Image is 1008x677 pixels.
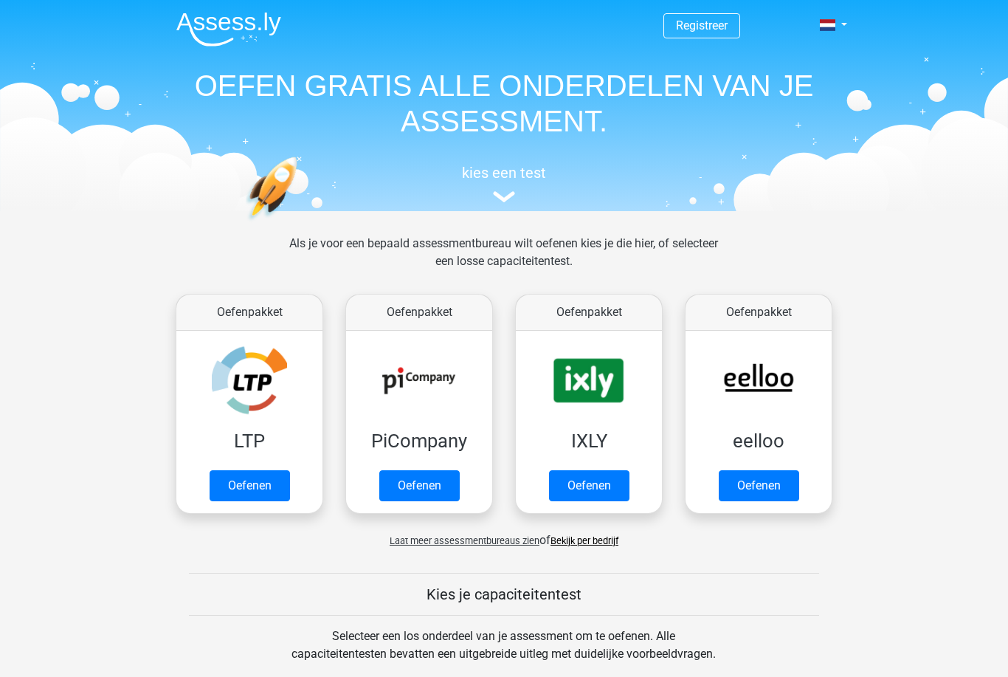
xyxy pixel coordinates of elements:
[493,191,515,202] img: assessment
[210,470,290,501] a: Oefenen
[390,535,539,546] span: Laat meer assessmentbureaus zien
[549,470,629,501] a: Oefenen
[246,157,354,290] img: oefenen
[165,520,843,549] div: of
[165,164,843,203] a: kies een test
[165,68,843,139] h1: OEFEN GRATIS ALLE ONDERDELEN VAN JE ASSESSMENT.
[719,470,799,501] a: Oefenen
[676,18,728,32] a: Registreer
[189,585,819,603] h5: Kies je capaciteitentest
[165,164,843,182] h5: kies een test
[176,12,281,47] img: Assessly
[379,470,460,501] a: Oefenen
[277,235,730,288] div: Als je voor een bepaald assessmentbureau wilt oefenen kies je die hier, of selecteer een losse ca...
[550,535,618,546] a: Bekijk per bedrijf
